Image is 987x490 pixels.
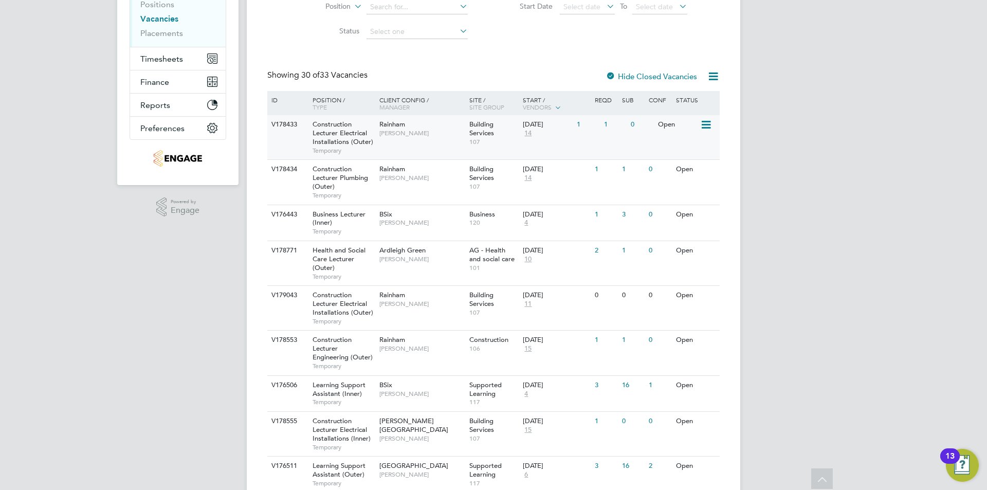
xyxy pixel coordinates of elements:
[523,103,552,111] span: Vendors
[673,457,718,476] div: Open
[673,412,718,431] div: Open
[269,160,305,179] div: V178434
[592,331,619,350] div: 1
[469,398,518,406] span: 117
[379,344,464,353] span: [PERSON_NAME]
[469,120,494,137] span: Building Services
[523,255,533,264] span: 10
[267,70,370,81] div: Showing
[171,197,199,206] span: Powered by
[313,380,365,398] span: Learning Support Assistant (Inner)
[592,286,619,305] div: 0
[130,47,226,70] button: Timesheets
[379,335,405,344] span: Rainham
[523,174,533,183] span: 14
[673,241,718,260] div: Open
[130,150,226,167] a: Go to home page
[130,70,226,93] button: Finance
[592,205,619,224] div: 1
[379,434,464,443] span: [PERSON_NAME]
[619,91,646,108] div: Sub
[606,71,697,81] label: Hide Closed Vacancies
[945,456,955,469] div: 13
[379,219,464,227] span: [PERSON_NAME]
[313,191,374,199] span: Temporary
[619,286,646,305] div: 0
[379,390,464,398] span: [PERSON_NAME]
[269,331,305,350] div: V178553
[301,70,368,80] span: 33 Vacancies
[269,286,305,305] div: V179043
[379,470,464,479] span: [PERSON_NAME]
[379,291,405,299] span: Rainham
[469,461,502,479] span: Supported Learning
[377,91,467,116] div: Client Config /
[469,219,518,227] span: 120
[379,165,405,173] span: Rainham
[313,120,373,146] span: Construction Lecturer Electrical Installations (Outer)
[619,376,646,395] div: 16
[523,426,533,434] span: 15
[379,380,392,389] span: BSix
[313,291,373,317] span: Construction Lecturer Electrical Installations (Outer)
[379,300,464,308] span: [PERSON_NAME]
[469,380,502,398] span: Supported Learning
[523,210,590,219] div: [DATE]
[313,210,365,227] span: Business Lecturer (Inner)
[379,255,464,263] span: [PERSON_NAME]
[469,210,495,219] span: Business
[523,336,590,344] div: [DATE]
[592,91,619,108] div: Reqd
[673,376,718,395] div: Open
[140,54,183,64] span: Timesheets
[673,91,718,108] div: Status
[140,28,183,38] a: Placements
[269,241,305,260] div: V178771
[469,165,494,182] span: Building Services
[171,206,199,215] span: Engage
[619,241,646,260] div: 1
[655,115,700,134] div: Open
[313,227,374,235] span: Temporary
[673,160,718,179] div: Open
[523,300,533,308] span: 11
[646,205,673,224] div: 0
[269,205,305,224] div: V176443
[628,115,655,134] div: 0
[646,412,673,431] div: 0
[523,344,533,353] span: 15
[619,457,646,476] div: 16
[673,205,718,224] div: Open
[313,362,374,370] span: Temporary
[469,434,518,443] span: 107
[619,412,646,431] div: 0
[140,100,170,110] span: Reports
[592,160,619,179] div: 1
[154,150,202,167] img: jambo-logo-retina.png
[291,2,351,12] label: Position
[313,165,368,191] span: Construction Lecturer Plumbing (Outer)
[367,25,468,39] input: Select one
[592,457,619,476] div: 3
[269,115,305,134] div: V178433
[467,91,521,116] div: Site /
[469,246,515,263] span: AG - Health and social care
[379,120,405,129] span: Rainham
[523,462,590,470] div: [DATE]
[379,246,426,255] span: Ardleigh Green
[313,147,374,155] span: Temporary
[592,412,619,431] div: 1
[523,165,590,174] div: [DATE]
[469,103,504,111] span: Site Group
[646,91,673,108] div: Conf
[469,335,508,344] span: Construction
[469,416,494,434] span: Building Services
[469,344,518,353] span: 106
[140,14,178,24] a: Vacancies
[313,103,327,111] span: Type
[523,390,529,398] span: 4
[313,416,371,443] span: Construction Lecturer Electrical Installations (Inner)
[469,183,518,191] span: 107
[269,91,305,108] div: ID
[619,331,646,350] div: 1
